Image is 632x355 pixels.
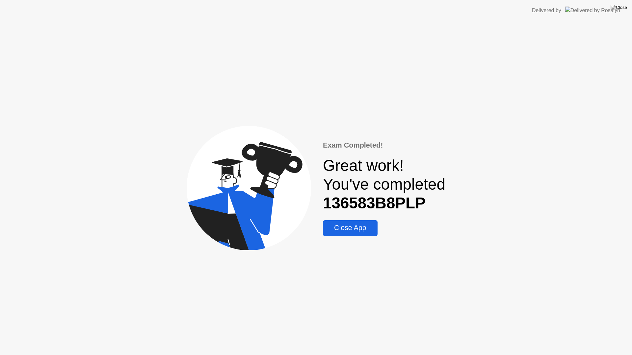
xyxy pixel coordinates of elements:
[611,5,627,10] img: Close
[565,7,620,14] img: Delivered by Rosalyn
[532,7,561,14] div: Delivered by
[323,140,445,151] div: Exam Completed!
[323,156,445,212] div: Great work! You've completed
[325,224,375,232] div: Close App
[323,194,426,212] b: 136583B8PLP
[323,220,377,236] button: Close App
